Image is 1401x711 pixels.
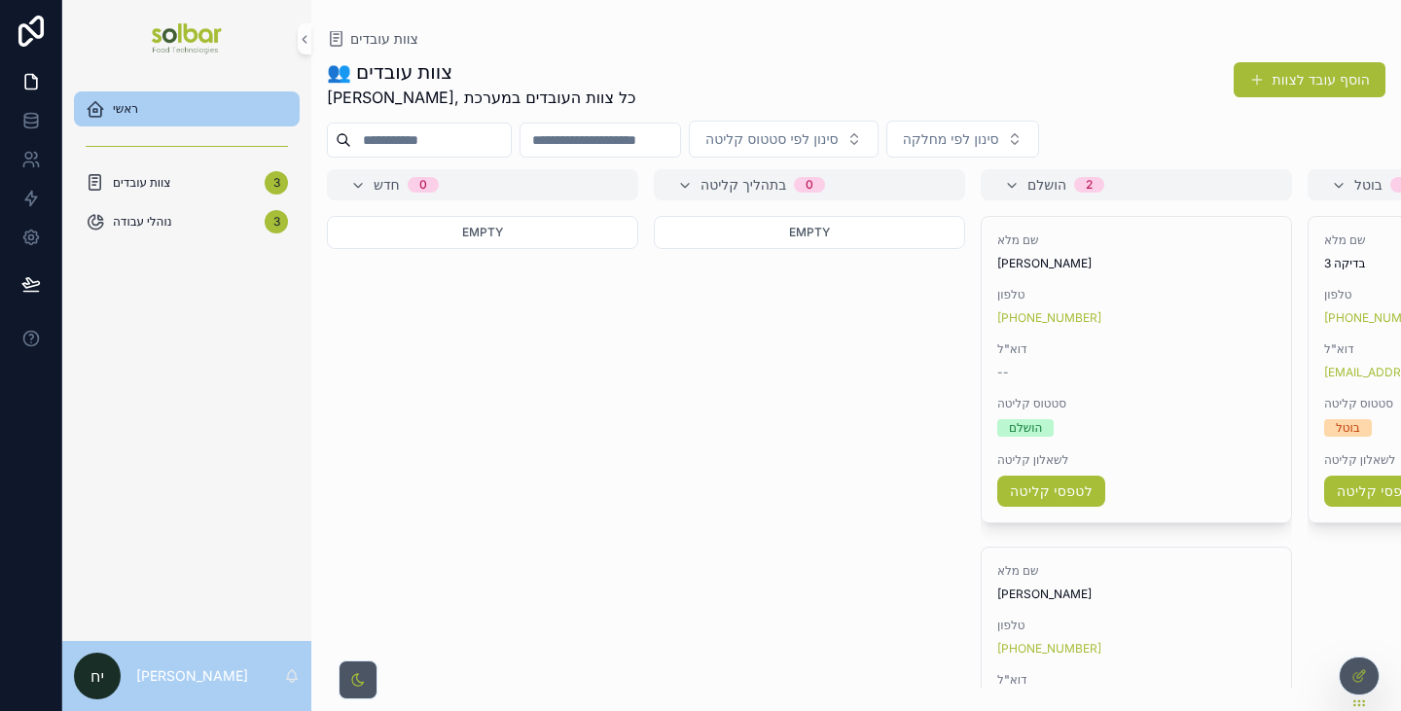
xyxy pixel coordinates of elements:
a: [PHONE_NUMBER] [997,641,1101,657]
h1: 👥 צוות עובדים [327,58,635,86]
div: הושלם [1009,419,1042,437]
span: טלפון [997,287,1275,302]
button: הוסף עובד לצוות [1234,62,1385,97]
span: [PERSON_NAME], כל צוות העובדים במערכת [327,86,635,109]
span: Empty [462,225,503,239]
span: סטטוס קליטה [997,396,1275,411]
span: טלפון [997,618,1275,633]
a: לטפסי קליטה [997,476,1105,507]
a: צוות עובדים [327,29,418,49]
span: חדש [374,175,400,195]
span: הושלם [1027,175,1066,195]
a: [PHONE_NUMBER] [997,310,1101,326]
div: 0 [806,177,813,193]
span: בתהליך קליטה [700,175,786,195]
div: 2 [1086,177,1093,193]
span: נוהלי עבודה [113,214,172,230]
a: צוות עובדים3 [74,165,300,200]
span: ראשי [113,101,138,117]
div: scrollable content [62,78,311,265]
span: דוא"ל [997,341,1275,357]
span: דוא"ל [997,672,1275,688]
span: Empty [789,225,830,239]
div: בוטל [1336,419,1360,437]
img: App logo [152,23,222,54]
div: 3 [265,171,288,195]
span: יח [90,664,104,688]
span: [PERSON_NAME] [997,256,1275,271]
span: שם מלא [997,563,1275,579]
button: Select Button [689,121,879,158]
span: שם מלא [997,232,1275,248]
span: צוות עובדים [113,175,170,191]
button: Select Button [886,121,1039,158]
span: [PERSON_NAME] [997,587,1275,602]
a: שם מלא[PERSON_NAME]טלפון[PHONE_NUMBER]דוא"ל--סטטוס קליטההושלםלשאלון קליטהלטפסי קליטה [981,216,1292,523]
span: צוות עובדים [350,29,418,49]
a: נוהלי עבודה3 [74,204,300,239]
span: בוטל [1354,175,1383,195]
span: סינון לפי סטטוס קליטה [705,129,839,149]
p: [PERSON_NAME] [136,666,248,686]
span: -- [997,365,1009,380]
div: 3 [265,210,288,233]
div: 0 [419,177,427,193]
span: לשאלון קליטה [997,452,1275,468]
a: ראשי [74,91,300,126]
span: סינון לפי מחלקה [903,129,999,149]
